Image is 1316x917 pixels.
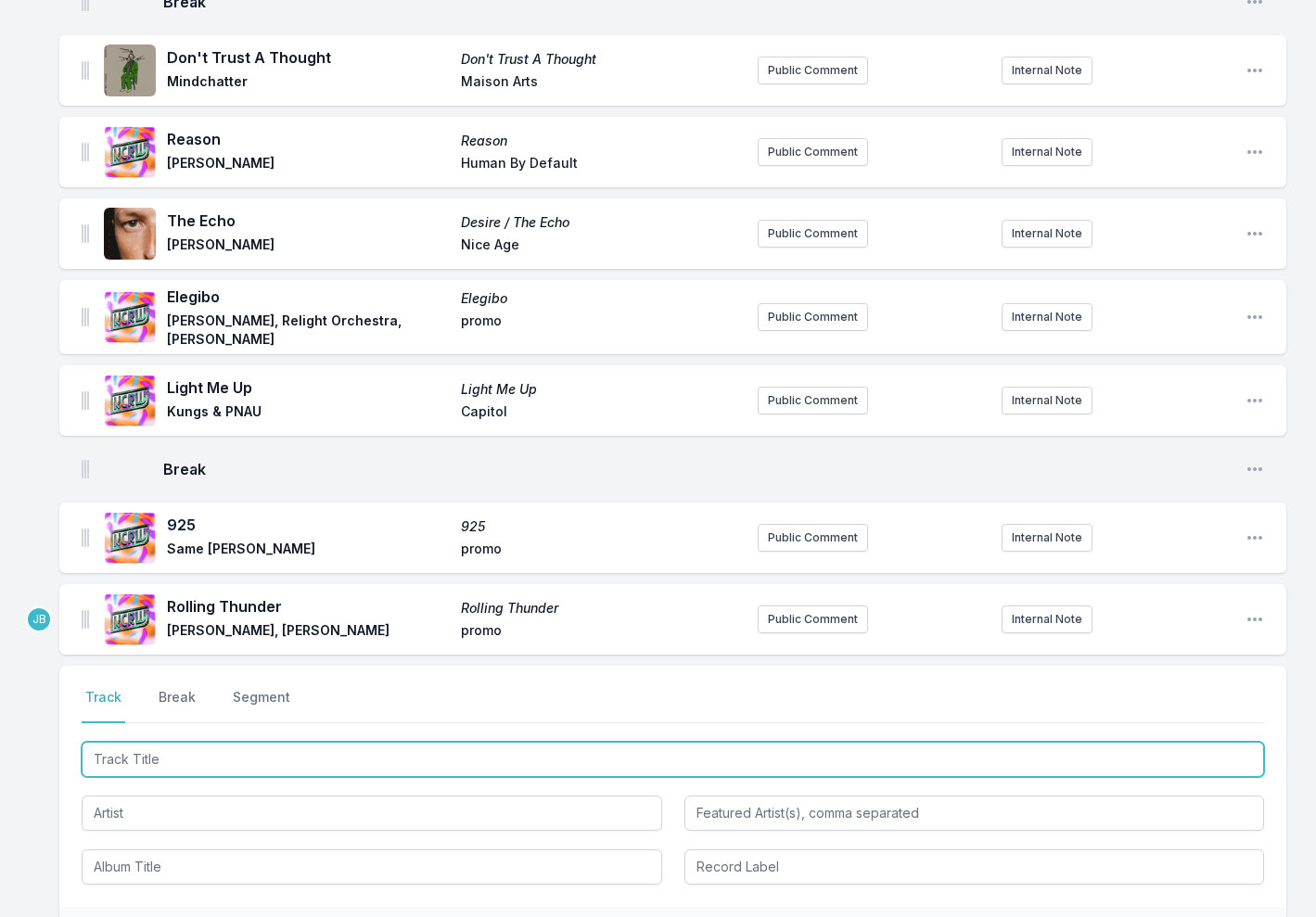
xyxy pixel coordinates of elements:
input: Album Title [82,849,662,885]
img: 925 [104,512,156,564]
img: Elegibo [104,291,156,343]
span: Rolling Thunder [167,595,450,618]
img: Drag Handle [82,308,89,326]
input: Track Title [82,742,1264,777]
button: Internal Note [1002,57,1092,84]
span: Light Me Up [461,380,744,399]
button: Public Comment [758,387,868,414]
button: Internal Note [1002,303,1092,331]
button: Open playlist item options [1246,460,1264,478]
span: Don't Trust A Thought [167,46,450,69]
img: Drag Handle [82,143,89,161]
img: Drag Handle [82,391,89,410]
span: promo [461,621,744,643]
button: Open playlist item options [1246,61,1264,80]
img: Drag Handle [82,529,89,547]
span: Reason [167,128,450,150]
button: Internal Note [1002,605,1092,633]
img: Drag Handle [82,610,89,629]
span: [PERSON_NAME], Relight Orchestra, [PERSON_NAME] [167,312,450,349]
input: Artist [82,796,662,831]
button: Public Comment [758,524,868,552]
span: Elegibo [167,286,450,308]
button: Open playlist item options [1246,529,1264,547]
span: Break [163,458,1231,480]
span: [PERSON_NAME] [167,236,450,258]
img: Reason [104,126,156,178]
button: Public Comment [758,303,868,331]
button: Segment [229,688,294,723]
button: Internal Note [1002,524,1092,552]
img: Don't Trust A Thought [104,45,156,96]
span: Maison Arts [461,72,744,95]
button: Break [155,688,199,723]
span: [PERSON_NAME], [PERSON_NAME] [167,621,450,643]
span: Reason [461,132,744,150]
input: Record Label [684,849,1265,885]
img: Light Me Up [104,375,156,427]
span: Capitol [461,402,744,425]
span: Nice Age [461,236,744,258]
span: Elegibo [461,289,744,308]
input: Featured Artist(s), comma separated [684,796,1265,831]
button: Internal Note [1002,138,1092,166]
span: The Echo [167,210,450,232]
span: Light Me Up [167,376,450,399]
img: Rolling Thunder [104,593,156,645]
button: Track [82,688,125,723]
span: Human By Default [461,154,744,176]
button: Open playlist item options [1246,308,1264,326]
button: Public Comment [758,220,868,248]
span: promo [461,540,744,562]
span: Desire / The Echo [461,213,744,232]
img: Drag Handle [82,224,89,243]
img: Drag Handle [82,61,89,80]
button: Public Comment [758,57,868,84]
span: Rolling Thunder [461,599,744,618]
button: Open playlist item options [1246,143,1264,161]
button: Public Comment [758,605,868,633]
button: Open playlist item options [1246,391,1264,410]
button: Internal Note [1002,220,1092,248]
button: Open playlist item options [1246,224,1264,243]
img: Drag Handle [82,460,89,478]
span: Mindchatter [167,72,450,95]
button: Internal Note [1002,387,1092,414]
span: [PERSON_NAME] [167,154,450,176]
span: 925 [461,517,744,536]
span: Same [PERSON_NAME] [167,540,450,562]
button: Public Comment [758,138,868,166]
span: Kungs & PNAU [167,402,450,425]
img: Desire / The Echo [104,208,156,260]
span: promo [461,312,744,349]
span: Don't Trust A Thought [461,50,744,69]
p: Jason Bentley [26,606,52,632]
span: 925 [167,514,450,536]
button: Open playlist item options [1246,610,1264,629]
